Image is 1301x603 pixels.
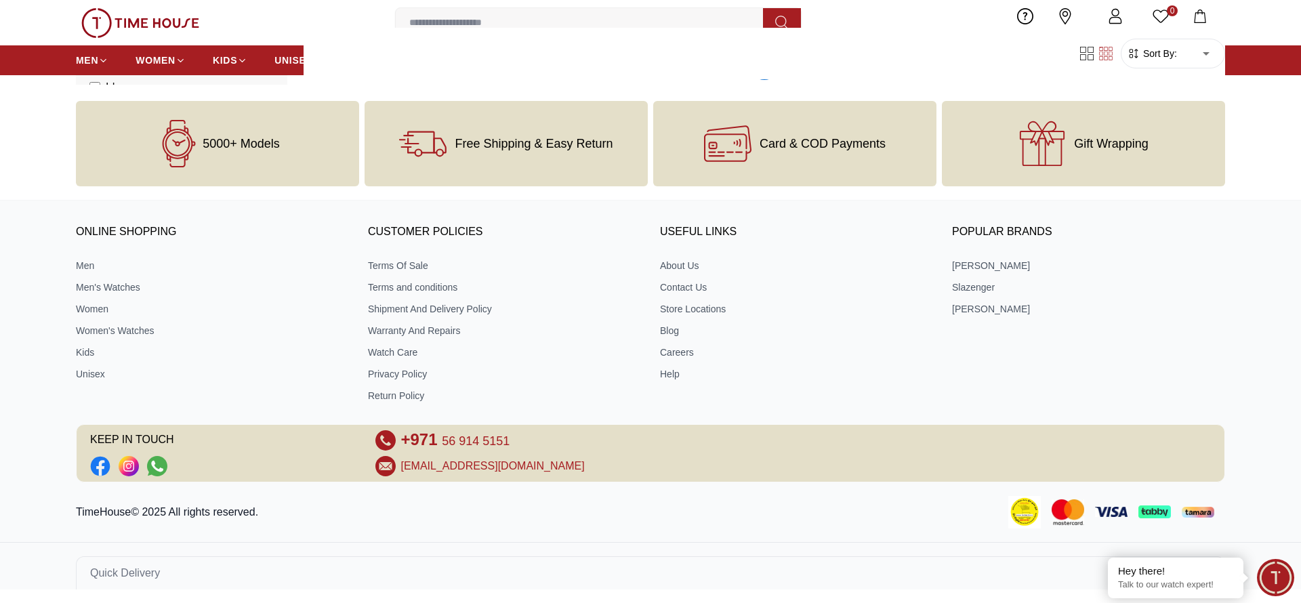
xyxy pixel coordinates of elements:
[368,389,641,402] a: Return Policy
[90,565,160,581] span: Quick Delivery
[401,430,510,451] a: +971 56 914 5151
[274,48,323,72] a: UNISEX
[1182,507,1214,518] img: Tamara Payment
[952,280,1225,294] a: Slazenger
[660,324,933,337] a: Blog
[76,556,1225,589] button: Quick Delivery
[1095,507,1128,517] img: Visa
[1180,7,1220,39] button: My Bag
[76,259,349,272] a: Men
[90,456,110,476] a: Social Link
[76,54,98,67] span: MEN
[81,8,199,38] img: ...
[106,79,127,96] span: Idee
[147,456,167,476] a: Social Link
[660,222,933,243] h3: USEFUL LINKS
[1141,5,1180,40] a: 0Wishlist
[1257,559,1294,596] div: Chat Widget
[1167,5,1178,16] span: 0
[368,367,641,381] a: Privacy Policy
[1140,47,1177,60] span: Sort By:
[1138,505,1171,518] img: Tabby Payment
[1041,5,1090,40] a: Our Stores
[76,280,349,294] a: Men's Watches
[1183,26,1217,36] span: My Bag
[660,302,933,316] a: Store Locations
[455,137,613,150] span: Free Shipping & Easy Return
[368,324,641,337] a: Warranty And Repairs
[274,54,312,67] span: UNISEX
[660,280,933,294] a: Contact Us
[136,54,175,67] span: WOMEN
[1008,496,1041,528] img: Consumer Payment
[1127,47,1177,60] button: Sort By:
[952,302,1225,316] a: [PERSON_NAME]
[368,302,641,316] a: Shipment And Delivery Policy
[952,259,1225,272] a: [PERSON_NAME]
[368,346,641,359] a: Watch Care
[76,367,349,381] a: Unisex
[368,222,641,243] h3: CUSTOMER POLICIES
[213,54,237,67] span: KIDS
[1074,137,1149,150] span: Gift Wrapping
[90,430,356,451] span: KEEP IN TOUCH
[76,302,349,316] a: Women
[442,434,510,448] span: 56 914 5151
[1118,564,1233,578] div: Hey there!
[76,324,349,337] a: Women's Watches
[76,346,349,359] a: Kids
[660,259,933,272] a: About Us
[760,137,886,150] span: Card & COD Payments
[368,259,641,272] a: Terms Of Sale
[76,222,349,243] h3: ONLINE SHOPPING
[76,48,108,72] a: MEN
[89,82,100,93] input: Idee
[203,137,280,150] span: 5000+ Models
[1010,5,1041,40] a: Help
[660,346,933,359] a: Careers
[90,456,110,476] li: Facebook
[1052,499,1084,524] img: Mastercard
[401,458,585,474] a: [EMAIL_ADDRESS][DOMAIN_NAME]
[136,48,186,72] a: WOMEN
[119,456,139,476] a: Social Link
[213,48,247,72] a: KIDS
[660,367,933,381] a: Help
[952,222,1225,243] h3: Popular Brands
[76,504,264,520] p: TimeHouse© 2025 All rights reserved.
[1118,579,1233,591] p: Talk to our watch expert!
[368,280,641,294] a: Terms and conditions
